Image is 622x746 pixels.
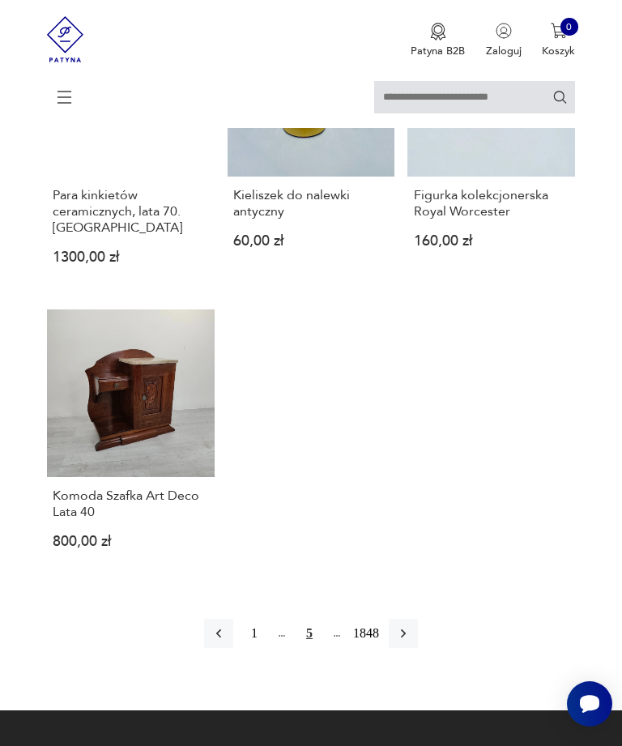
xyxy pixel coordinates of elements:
[53,187,209,236] h3: Para kinkietów ceramicznych, lata 70. [GEOGRAPHIC_DATA]
[552,89,568,104] button: Szukaj
[407,9,575,289] a: Figurka kolekcjonerska Royal WorcesterFigurka kolekcjonerska Royal Worcester160,00 zł
[411,23,465,58] button: Patyna B2B
[414,236,570,248] p: 160,00 zł
[430,23,446,40] img: Ikona medalu
[350,619,382,648] button: 1848
[295,619,324,648] button: 5
[542,23,575,58] button: 0Koszyk
[228,9,395,289] a: Kieliszek do nalewki antycznyKieliszek do nalewki antyczny60,00 zł
[486,44,522,58] p: Zaloguj
[53,536,209,548] p: 800,00 zł
[47,9,215,289] a: Para kinkietów ceramicznych, lata 70. PolskaPara kinkietów ceramicznych, lata 70. [GEOGRAPHIC_DAT...
[486,23,522,58] button: Zaloguj
[551,23,567,39] img: Ikona koszyka
[542,44,575,58] p: Koszyk
[567,681,612,727] iframe: Smartsupp widget button
[560,18,578,36] div: 0
[233,236,390,248] p: 60,00 zł
[240,619,269,648] button: 1
[414,187,570,220] h3: Figurka kolekcjonerska Royal Worcester
[53,488,209,520] h3: Komoda Szafka Art Deco Lata 40
[496,23,512,39] img: Ikonka użytkownika
[47,309,215,573] a: Komoda Szafka Art Deco Lata 40Komoda Szafka Art Deco Lata 40800,00 zł
[233,187,390,220] h3: Kieliszek do nalewki antyczny
[53,252,209,264] p: 1300,00 zł
[411,44,465,58] p: Patyna B2B
[411,23,465,58] a: Ikona medaluPatyna B2B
